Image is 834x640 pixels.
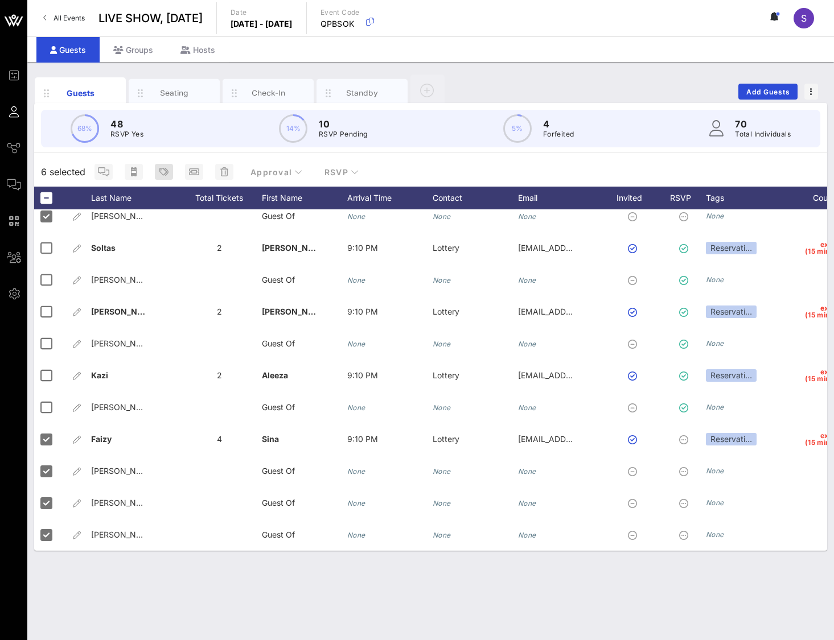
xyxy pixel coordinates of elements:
i: None [347,499,365,507]
span: [EMAIL_ADDRESS][DOMAIN_NAME] [518,434,655,444]
div: Email [518,187,603,209]
span: Add Guests [746,88,791,96]
span: [EMAIL_ADDRESS][DOMAIN_NAME] [518,243,655,253]
i: None [347,531,365,539]
span: Guest Of [262,530,295,539]
p: Event Code [321,7,360,18]
span: Kazi [91,370,108,380]
div: Seating [149,88,200,98]
div: RSVP [666,187,706,209]
span: 9:10 PM [347,434,378,444]
div: Reservati… [706,433,757,445]
i: None [706,498,724,507]
div: First Name [262,187,347,209]
i: None [433,467,451,476]
i: None [433,531,451,539]
span: Soltas [91,243,116,253]
span: Guest Of [262,466,295,476]
span: [PERSON_NAME] [91,211,157,221]
span: [PERSON_NAME] [91,338,157,348]
p: RSVP Yes [110,129,143,140]
span: Lottery [433,370,459,380]
div: 4 [176,423,262,455]
i: None [706,530,724,539]
i: None [433,212,451,221]
span: Guest Of [262,498,295,507]
span: Approval [250,167,303,177]
span: [PERSON_NAME] [91,530,157,539]
p: Total Individuals [735,129,791,140]
span: Guest Of [262,338,295,348]
i: None [706,466,724,475]
span: [EMAIL_ADDRESS][DOMAIN_NAME] [518,370,655,380]
div: 2 [176,296,262,328]
i: None [433,499,451,507]
span: [PERSON_NAME] [262,307,329,316]
div: Last Name [91,187,176,209]
i: None [706,212,724,220]
span: 9:10 PM [347,307,378,316]
p: RSVP Pending [319,129,368,140]
i: None [433,403,451,412]
i: None [347,340,365,348]
i: None [433,276,451,284]
span: [PERSON_NAME] [91,498,157,507]
span: [EMAIL_ADDRESS][DOMAIN_NAME] [518,307,655,316]
p: 4 [543,117,574,131]
div: Contact [433,187,518,209]
span: Faizy [91,434,112,444]
span: All Events [54,14,85,22]
div: Check-In [243,88,294,98]
p: Date [231,7,293,18]
span: Lottery [433,434,459,444]
div: Guests [36,37,100,63]
div: 2 [176,232,262,264]
div: Arrival Time [347,187,433,209]
p: 48 [110,117,143,131]
i: None [347,467,365,476]
span: LIVE SHOW, [DATE] [98,10,203,27]
span: S [801,13,807,24]
div: Reservati… [706,305,757,318]
i: None [518,403,536,412]
i: None [518,276,536,284]
i: None [518,499,536,507]
span: [PERSON_NAME] [91,402,157,412]
span: [PERSON_NAME] [262,243,329,253]
div: Reservati… [706,369,757,382]
p: Forfeited [543,129,574,140]
p: QPBSOK [321,18,360,30]
p: 10 [319,117,368,131]
span: RSVP [324,167,359,177]
div: Guests [55,87,106,99]
div: Tags [706,187,803,209]
i: None [518,531,536,539]
i: None [518,467,536,476]
div: Groups [100,37,167,63]
div: Total Tickets [176,187,262,209]
div: Reservati… [706,242,757,254]
span: Aleeza [262,370,288,380]
i: None [706,403,724,411]
p: 70 [735,117,791,131]
i: None [706,275,724,284]
div: Invited [603,187,666,209]
i: None [347,212,365,221]
span: Guest Of [262,211,295,221]
i: None [518,212,536,221]
div: S [794,8,814,28]
a: All Events [36,9,92,27]
span: Lottery [433,307,459,316]
div: 2 [176,360,262,391]
i: None [347,276,365,284]
span: Sina [262,434,279,444]
button: Approval [241,162,312,182]
div: Hosts [167,37,229,63]
span: [PERSON_NAME] [PERSON_NAME] [91,275,224,284]
span: [PERSON_NAME] [91,466,157,476]
i: None [706,339,724,348]
button: Add Guests [738,84,798,100]
span: Guest Of [262,275,295,284]
button: RSVP [315,162,368,182]
span: 9:10 PM [347,243,378,253]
